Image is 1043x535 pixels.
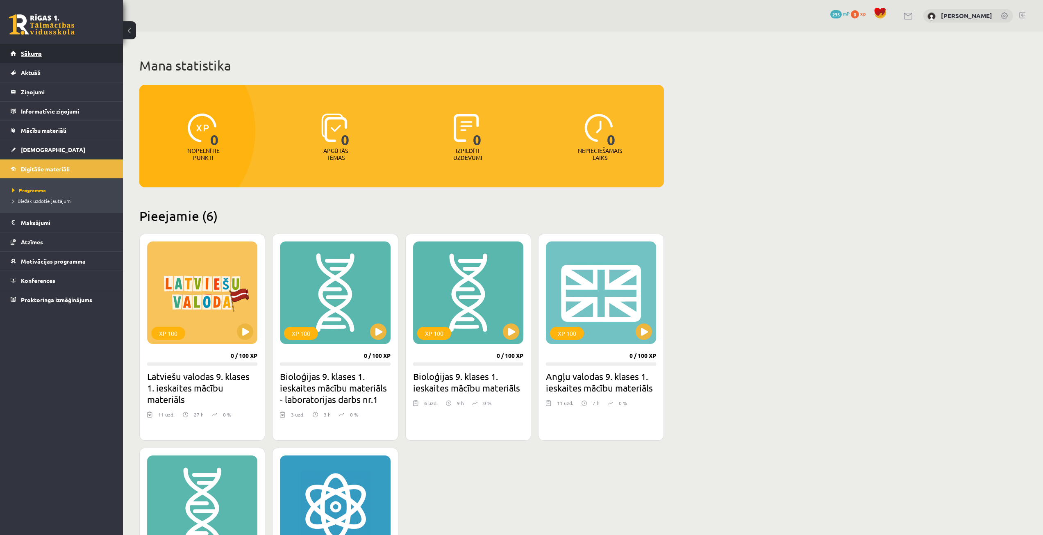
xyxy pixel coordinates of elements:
a: Digitālie materiāli [11,159,113,178]
span: Programma [12,187,46,194]
p: 27 h [194,411,204,418]
p: 7 h [593,399,600,407]
a: Programma [12,187,115,194]
a: 0 xp [851,10,870,17]
img: icon-completed-tasks-ad58ae20a441b2904462921112bc710f1caf180af7a3daa7317a5a94f2d26646.svg [454,114,479,142]
a: Ziņojumi [11,82,113,101]
p: 0 % [483,399,491,407]
p: Apgūtās tēmas [320,147,352,161]
span: Biežāk uzdotie jautājumi [12,198,72,204]
div: 3 uzd. [291,411,304,423]
span: 235 [830,10,842,18]
div: XP 100 [417,327,451,340]
p: 9 h [457,399,464,407]
span: Konferences [21,277,55,284]
span: Sākums [21,50,42,57]
a: [DEMOGRAPHIC_DATA] [11,140,113,159]
a: Proktoringa izmēģinājums [11,290,113,309]
a: Rīgas 1. Tālmācības vidusskola [9,14,75,35]
span: Proktoringa izmēģinājums [21,296,92,303]
p: 0 % [350,411,358,418]
div: 6 uzd. [424,399,438,412]
a: 235 mP [830,10,850,17]
a: Mācību materiāli [11,121,113,140]
h2: Bioloģijas 9. klases 1. ieskaites mācību materiāls [413,371,523,394]
span: mP [843,10,850,17]
span: 0 [210,114,219,147]
span: [DEMOGRAPHIC_DATA] [21,146,85,153]
div: 11 uzd. [158,411,175,423]
p: 0 % [619,399,627,407]
span: Digitālie materiāli [21,165,70,173]
a: [PERSON_NAME] [941,11,992,20]
p: Nopelnītie punkti [187,147,220,161]
span: 0 [341,114,350,147]
img: icon-clock-7be60019b62300814b6bd22b8e044499b485619524d84068768e800edab66f18.svg [584,114,613,142]
span: Mācību materiāli [21,127,66,134]
div: 11 uzd. [557,399,573,412]
a: Biežāk uzdotie jautājumi [12,197,115,205]
img: icon-xp-0682a9bc20223a9ccc6f5883a126b849a74cddfe5390d2b41b4391c66f2066e7.svg [188,114,216,142]
a: Informatīvie ziņojumi [11,102,113,121]
p: Izpildīti uzdevumi [452,147,484,161]
p: 3 h [324,411,331,418]
img: icon-learned-topics-4a711ccc23c960034f471b6e78daf4a3bad4a20eaf4de84257b87e66633f6470.svg [321,114,347,142]
span: Atzīmes [21,238,43,246]
span: xp [860,10,866,17]
a: Sākums [11,44,113,63]
h2: Latviešu valodas 9. klases 1. ieskaites mācību materiāls [147,371,257,405]
a: Konferences [11,271,113,290]
span: 0 [607,114,616,147]
span: 0 [851,10,859,18]
h1: Mana statistika [139,57,664,74]
p: Nepieciešamais laiks [578,147,622,161]
a: Aktuāli [11,63,113,82]
legend: Maksājumi [21,213,113,232]
img: Alekss Kozlovskis [927,12,936,20]
a: Motivācijas programma [11,252,113,271]
h2: Pieejamie (6) [139,208,664,224]
span: Aktuāli [21,69,41,76]
a: Maksājumi [11,213,113,232]
h2: Angļu valodas 9. klases 1. ieskaites mācību materiāls [546,371,656,394]
span: 0 [473,114,482,147]
p: 0 % [223,411,231,418]
div: XP 100 [550,327,584,340]
div: XP 100 [284,327,318,340]
legend: Ziņojumi [21,82,113,101]
h2: Bioloģijas 9. klases 1. ieskaites mācību materiāls - laboratorijas darbs nr.1 [280,371,390,405]
div: XP 100 [151,327,185,340]
span: Motivācijas programma [21,257,86,265]
legend: Informatīvie ziņojumi [21,102,113,121]
a: Atzīmes [11,232,113,251]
